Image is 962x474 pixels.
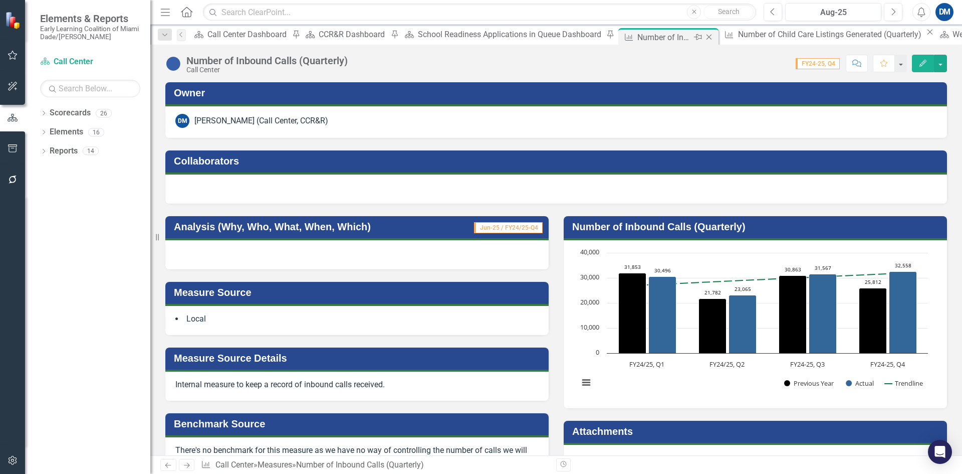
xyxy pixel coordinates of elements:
h3: Benchmark Source [174,418,544,429]
text: 30,496 [654,267,671,274]
div: CCR&R Dashboard [319,28,388,41]
a: Scorecards [50,107,91,119]
img: No Information [165,56,181,72]
button: DM [935,3,953,21]
text: 30,000 [580,272,599,281]
p: There's no benchmark for this measure as we have no way of controlling the number of calls we wil... [175,445,539,468]
button: Show Previous Year [784,379,835,388]
path: FY24/25, Q2, 21,782. Previous Year. [699,299,727,354]
text: FY24-25, Q4 [870,360,905,369]
text: 30,863 [785,266,801,273]
g: Actual, series 2 of 3. Bar series with 4 bars. [649,272,917,354]
div: DM [175,114,189,128]
h3: Collaborators [174,155,942,167]
g: Previous Year, series 1 of 3. Bar series with 4 bars. [619,273,887,354]
h3: Owner [174,87,942,98]
div: [PERSON_NAME] (Call Center, CCR&R) [194,115,328,127]
svg: Interactive chart [574,248,933,398]
text: 32,558 [895,262,911,269]
text: 31,567 [815,264,831,271]
button: Show Actual [846,379,874,388]
p: Internal measure to keep a record of inbound calls received. [175,379,539,391]
span: Jun-25 / FY24/25-Q4 [474,222,543,233]
path: FY24-25, Q4, 25,812. Previous Year. [859,288,887,354]
text: Actual [855,379,874,388]
div: 26 [96,109,112,117]
path: FY24/25, Q2, 23,065. Actual. [729,295,757,354]
text: 25,812 [865,278,881,285]
text: 0 [596,348,599,357]
a: Elements [50,126,83,138]
text: FY24/25, Q1 [629,360,664,369]
span: Local [186,314,206,324]
span: Elements & Reports [40,13,140,25]
div: 16 [88,128,104,136]
a: School Readiness Applications in Queue Dashboard [401,28,604,41]
h3: Measure Source [174,287,544,298]
button: Search [703,5,754,19]
div: Number of Child Care Listings Generated (Quarterly) [738,28,924,41]
a: Measures [258,460,292,469]
path: FY24-25, Q3, 30,863. Previous Year. [779,276,807,354]
div: Open Intercom Messenger [928,440,952,464]
div: Call Center Dashboard [207,28,290,41]
text: 31,853 [624,263,641,270]
div: Chart. Highcharts interactive chart. [574,248,937,398]
input: Search Below... [40,80,140,97]
text: FY24/25, Q2 [709,360,745,369]
text: 23,065 [735,285,751,292]
h3: Measure Source Details [174,353,544,364]
button: Show Trendline [884,379,923,388]
div: School Readiness Applications in Queue Dashboard [418,28,604,41]
span: Search [718,8,740,16]
a: Call Center Dashboard [191,28,290,41]
a: Reports [50,145,78,157]
text: 21,782 [704,289,721,296]
path: FY24-25, Q4, 32,558. Actual. [889,272,917,354]
a: CCR&R Dashboard [302,28,388,41]
button: View chart menu, Chart [579,376,593,390]
h3: Analysis (Why, Who, What, When, Which) [174,221,447,232]
text: 20,000 [580,297,599,306]
a: Call Center [215,460,254,469]
a: Call Center [40,56,140,68]
text: 10,000 [580,323,599,332]
div: Call Center [186,66,348,74]
path: FY24/25, Q1, 31,853. Previous Year. [619,273,646,354]
path: FY24-25, Q3, 31,567. Actual. [809,274,837,354]
div: Number of Inbound Calls (Quarterly) [186,55,348,66]
span: FY24-25, Q4 [796,58,840,69]
div: Number of Inbound Calls (Quarterly) [296,460,424,469]
input: Search ClearPoint... [203,4,756,21]
text: 40,000 [580,247,599,256]
h3: Number of Inbound Calls (Quarterly) [572,221,942,232]
button: Aug-25 [785,3,881,21]
h3: Attachments [572,426,942,437]
path: FY24/25, Q1, 30,496. Actual. [649,277,676,354]
div: 14 [83,147,99,155]
img: ClearPoint Strategy [5,12,23,29]
div: Aug-25 [789,7,878,19]
div: » » [201,459,549,471]
text: FY24-25, Q3 [790,360,825,369]
a: Number of Child Care Listings Generated (Quarterly) [720,28,923,41]
small: Early Learning Coalition of Miami Dade/[PERSON_NAME] [40,25,140,41]
div: Number of Inbound Calls (Quarterly) [637,31,691,44]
